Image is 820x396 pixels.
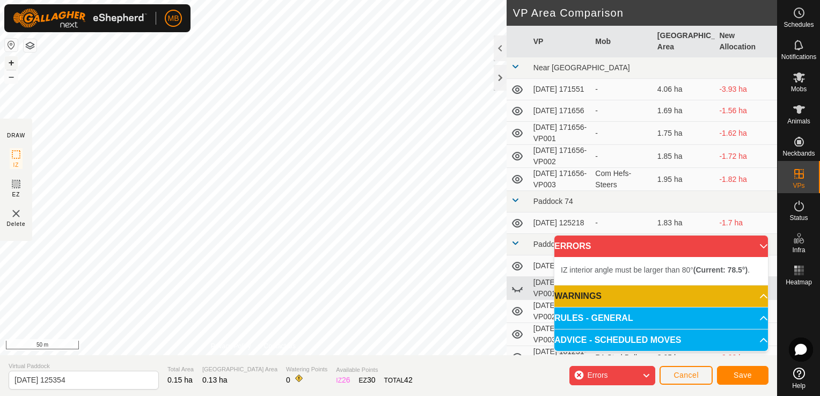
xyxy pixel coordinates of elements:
div: IZ [336,375,350,386]
span: Errors [587,371,607,379]
div: EZ [359,375,376,386]
td: 1.69 ha [653,100,715,122]
button: Cancel [660,366,713,385]
span: Cancel [673,371,699,379]
td: -3.93 ha [715,79,777,100]
div: DRAW [7,131,25,140]
span: Save [734,371,752,379]
div: Com Hefs-Steers [595,168,649,190]
img: VP [10,207,23,220]
span: 26 [342,376,350,384]
td: [DATE] 101231-VP002 [529,300,591,323]
b: (Current: 78.5°) [693,266,748,274]
td: -1.62 ha [715,122,777,145]
button: – [5,70,18,83]
span: Notifications [781,54,816,60]
a: Contact Us [264,341,296,351]
p-accordion-header: RULES - GENERAL [554,307,768,329]
td: [DATE] 101231-VP003 [529,323,591,346]
div: TOTAL [384,375,413,386]
td: 1.75 ha [653,122,715,145]
td: 1.95 ha [653,168,715,191]
span: IZ interior angle must be larger than 80° . [561,266,750,274]
span: Paddock 75 [533,240,573,248]
span: ADVICE - SCHEDULED MOVES [554,336,681,344]
td: [DATE] 101231 [529,255,591,277]
span: Near [GEOGRAPHIC_DATA] [533,63,630,72]
span: [GEOGRAPHIC_DATA] Area [202,365,277,374]
span: 42 [404,376,413,384]
td: [DATE] 101231-VP001 [529,277,591,300]
span: MB [168,13,179,24]
span: Watering Points [286,365,327,374]
p-accordion-header: ADVICE - SCHEDULED MOVES [554,329,768,351]
td: [DATE] 171656-VP001 [529,122,591,145]
div: - [595,217,649,229]
span: Delete [7,220,26,228]
div: R1 Stud Bulls [595,352,649,363]
td: -1.7 ha [715,212,777,234]
td: [DATE] 101231-VP004 [529,346,591,369]
td: -1.56 ha [715,100,777,122]
span: Heatmap [786,279,812,285]
span: Total Area [167,365,194,374]
button: Save [717,366,768,385]
span: Virtual Paddock [9,362,159,371]
td: 1.83 ha [653,212,715,234]
th: New Allocation [715,26,777,57]
td: -1.82 ha [715,168,777,191]
span: Schedules [784,21,814,28]
a: Privacy Policy [211,341,251,351]
span: Infra [792,247,805,253]
span: RULES - GENERAL [554,314,633,322]
span: 30 [367,376,376,384]
div: - [595,151,649,162]
th: Mob [591,26,653,57]
td: 4.06 ha [653,79,715,100]
span: 0.13 ha [202,376,228,384]
td: [DATE] 171656-VP003 [529,168,591,191]
span: Help [792,383,806,389]
p-accordion-content: ERRORS [554,257,768,285]
span: WARNINGS [554,292,602,300]
div: - [595,84,649,95]
td: [DATE] 125218 [529,212,591,234]
h2: VP Area Comparison [513,6,777,19]
span: EZ [12,190,20,199]
button: Reset Map [5,39,18,52]
span: Neckbands [782,150,815,157]
th: VP [529,26,591,57]
span: 0.15 ha [167,376,193,384]
span: Animals [787,118,810,124]
div: - [595,105,649,116]
span: ERRORS [554,242,591,251]
button: Map Layers [24,39,36,52]
p-accordion-header: ERRORS [554,236,768,257]
p-accordion-header: WARNINGS [554,285,768,307]
td: [DATE] 171656-VP002 [529,145,591,168]
span: Status [789,215,808,221]
span: Available Points [336,365,412,375]
span: IZ [13,161,19,169]
td: 1.85 ha [653,145,715,168]
th: [GEOGRAPHIC_DATA] Area [653,26,715,57]
a: Help [778,363,820,393]
span: VPs [793,182,804,189]
button: + [5,56,18,69]
div: - [595,128,649,139]
span: Mobs [791,86,807,92]
td: [DATE] 171551 [529,79,591,100]
span: 0 [286,376,290,384]
td: -1.72 ha [715,145,777,168]
td: [DATE] 171656 [529,100,591,122]
img: Gallagher Logo [13,9,147,28]
span: Paddock 74 [533,197,573,206]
